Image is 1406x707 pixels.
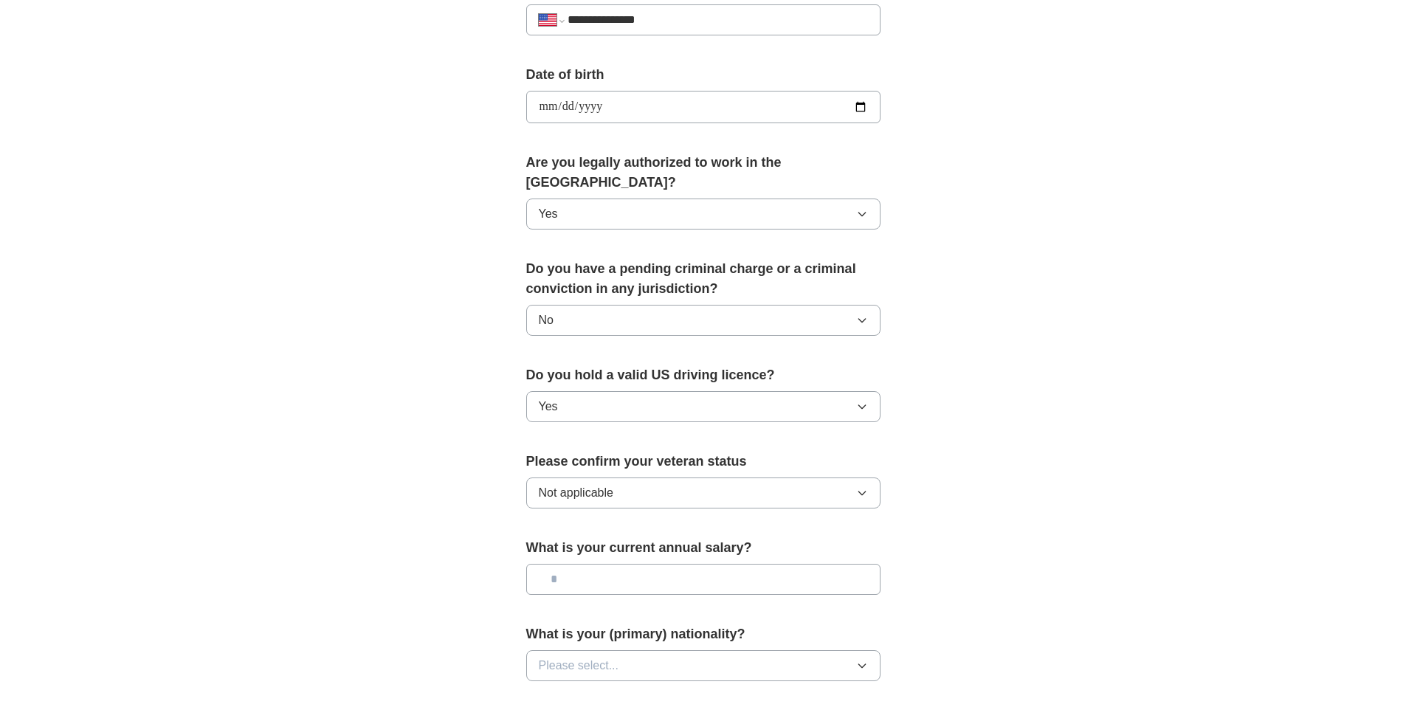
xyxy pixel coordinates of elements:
label: Please confirm your veteran status [526,452,881,472]
label: Are you legally authorized to work in the [GEOGRAPHIC_DATA]? [526,153,881,193]
button: Yes [526,199,881,230]
label: What is your current annual salary? [526,538,881,558]
button: Please select... [526,650,881,681]
label: Date of birth [526,65,881,85]
button: No [526,305,881,336]
label: Do you hold a valid US driving licence? [526,365,881,385]
span: No [539,311,554,329]
label: What is your (primary) nationality? [526,624,881,644]
span: Please select... [539,657,619,675]
button: Yes [526,391,881,422]
span: Not applicable [539,484,613,502]
span: Yes [539,398,558,415]
button: Not applicable [526,477,881,508]
span: Yes [539,205,558,223]
label: Do you have a pending criminal charge or a criminal conviction in any jurisdiction? [526,259,881,299]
